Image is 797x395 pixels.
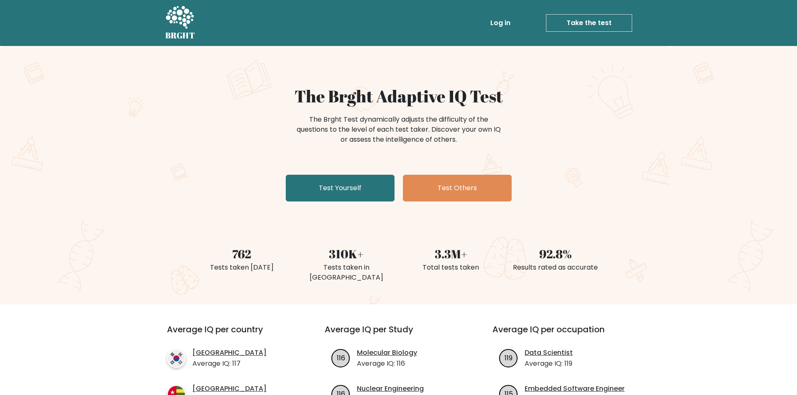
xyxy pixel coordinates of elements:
[357,348,417,358] a: Molecular Biology
[404,262,498,273] div: Total tests taken
[546,14,632,32] a: Take the test
[195,86,603,106] h1: The Brght Adaptive IQ Test
[403,175,512,201] a: Test Others
[165,3,195,43] a: BRGHT
[192,384,267,394] a: [GEOGRAPHIC_DATA]
[337,353,345,362] text: 116
[357,384,424,394] a: Nuclear Engineering
[167,324,295,344] h3: Average IQ per country
[492,324,640,344] h3: Average IQ per occupation
[487,15,514,31] a: Log in
[508,262,603,273] div: Results rated as accurate
[299,262,394,283] div: Tests taken in [GEOGRAPHIC_DATA]
[165,31,195,41] h5: BRGHT
[525,384,625,394] a: Embedded Software Engineer
[525,348,573,358] a: Data Scientist
[294,115,503,145] div: The Brght Test dynamically adjusts the difficulty of the questions to the level of each test take...
[192,348,267,358] a: [GEOGRAPHIC_DATA]
[357,359,417,369] p: Average IQ: 116
[508,245,603,262] div: 92.8%
[167,349,186,368] img: country
[195,245,289,262] div: 762
[195,262,289,273] div: Tests taken [DATE]
[325,324,472,344] h3: Average IQ per Study
[404,245,498,262] div: 3.3M+
[286,175,395,201] a: Test Yourself
[299,245,394,262] div: 310K+
[505,353,513,362] text: 119
[192,359,267,369] p: Average IQ: 117
[525,359,573,369] p: Average IQ: 119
